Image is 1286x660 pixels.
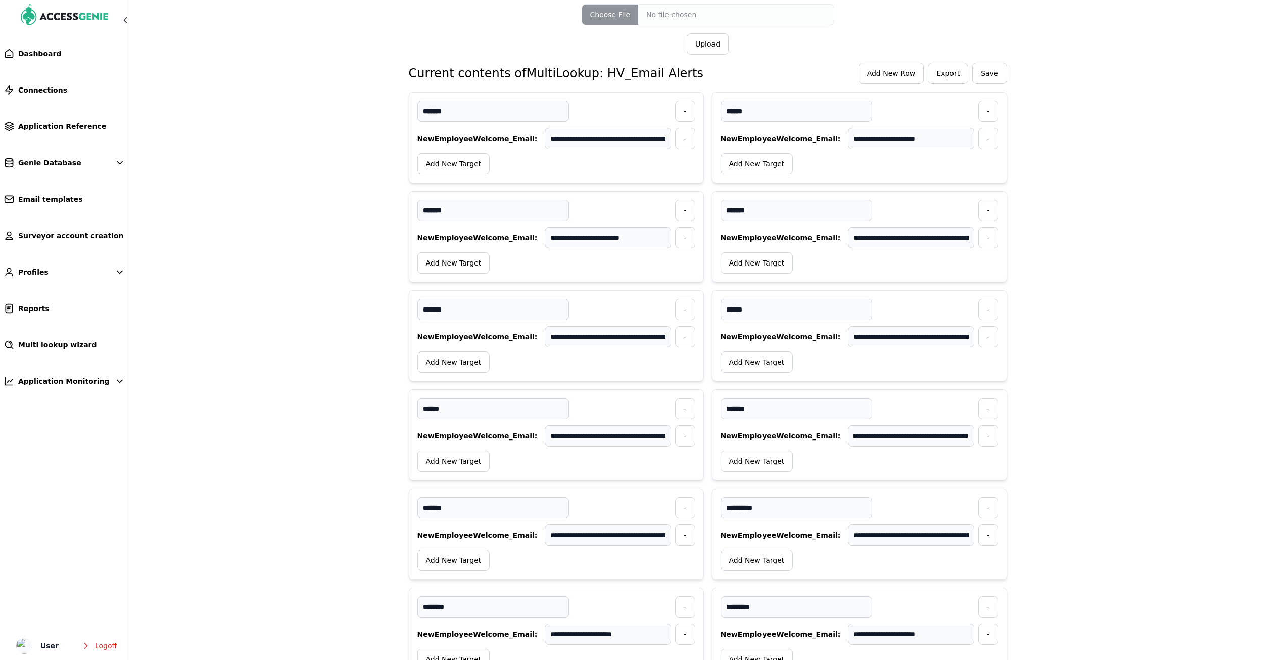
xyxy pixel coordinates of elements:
[867,68,916,78] span: Add New Row
[721,530,841,540] span: NewEmployeeWelcome_Email :
[409,65,704,81] h3: Current contents of MultiLookup: HV_Email Alerts
[978,128,998,149] button: -
[978,326,998,347] button: -
[729,258,785,268] span: Add New Target
[684,602,686,612] span: -
[417,233,538,243] span: NewEmployeeWelcome_Email :
[675,624,695,645] button: -
[675,596,695,618] button: -
[978,524,998,546] button: -
[417,153,490,174] button: Add New Target
[675,101,695,122] button: -
[18,267,49,277] span: Profiles
[721,134,841,144] span: NewEmployeeWelcome_Email :
[721,629,841,639] span: NewEmployeeWelcome_Email :
[675,425,695,447] button: -
[978,200,998,221] button: -
[675,398,695,419] button: -
[687,33,729,55] button: Upload
[675,524,695,546] button: -
[426,456,482,466] span: Add New Target
[417,530,538,540] span: NewEmployeeWelcome_Email :
[987,431,989,441] span: -
[417,252,490,274] button: Add New Target
[936,68,960,78] span: Export
[426,258,482,268] span: Add New Target
[978,398,998,419] button: -
[978,497,998,518] button: -
[426,159,482,169] span: Add New Target
[721,431,841,441] span: NewEmployeeWelcome_Email :
[675,200,695,221] button: -
[675,326,695,347] button: -
[987,332,989,342] span: -
[721,252,793,274] button: Add New Target
[684,106,686,116] span: -
[729,456,785,466] span: Add New Target
[684,332,686,342] span: -
[684,134,686,144] span: -
[721,153,793,174] button: Add New Target
[18,376,110,386] span: Application Monitoring
[987,134,989,144] span: -
[695,39,720,49] span: Upload
[972,63,1007,84] button: Save
[978,227,998,248] button: -
[417,351,490,373] button: Add New Target
[417,134,538,144] span: NewEmployeeWelcome_Email :
[417,451,490,472] button: Add New Target
[859,63,924,84] button: Add New Row
[684,503,686,513] span: -
[18,85,67,95] span: Connections
[18,121,106,131] span: Application Reference
[981,68,998,78] span: Save
[987,404,989,414] span: -
[684,530,686,540] span: -
[684,233,686,243] span: -
[18,49,61,59] span: Dashboard
[721,351,793,373] button: Add New Target
[987,629,989,639] span: -
[18,303,50,314] span: Reports
[729,159,785,169] span: Add New Target
[675,128,695,149] button: -
[73,636,125,656] button: Logoff
[721,550,793,571] button: Add New Target
[987,304,989,315] span: -
[417,332,538,342] span: NewEmployeeWelcome_Email :
[987,205,989,215] span: -
[18,194,83,204] span: Email templates
[40,640,59,652] span: User
[18,231,123,241] span: Surveyor account creation
[978,299,998,320] button: -
[426,555,482,565] span: Add New Target
[417,431,538,441] span: NewEmployeeWelcome_Email :
[675,299,695,320] button: -
[987,602,989,612] span: -
[721,233,841,243] span: NewEmployeeWelcome_Email :
[18,340,97,350] span: Multi lookup wizard
[417,629,538,639] span: NewEmployeeWelcome_Email :
[675,497,695,518] button: -
[928,63,968,84] button: Export
[721,332,841,342] span: NewEmployeeWelcome_Email :
[987,530,989,540] span: -
[684,431,686,441] span: -
[684,404,686,414] span: -
[675,227,695,248] button: -
[18,158,81,168] span: Genie Database
[987,233,989,243] span: -
[721,451,793,472] button: Add New Target
[978,624,998,645] button: -
[987,106,989,116] span: -
[729,357,785,367] span: Add New Target
[978,596,998,618] button: -
[20,4,109,28] img: AccessGenie Logo
[684,205,686,215] span: -
[978,101,998,122] button: -
[684,304,686,315] span: -
[417,550,490,571] button: Add New Target
[987,503,989,513] span: -
[426,357,482,367] span: Add New Target
[95,641,117,651] span: Logoff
